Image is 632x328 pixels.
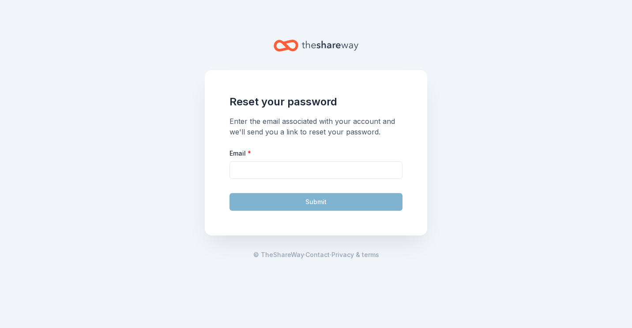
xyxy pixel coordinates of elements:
[274,35,358,56] a: Home
[229,95,403,109] h1: Reset your password
[253,251,304,258] span: © TheShareWay
[331,250,379,260] a: Privacy & terms
[305,250,330,260] a: Contact
[229,116,403,137] div: Enter the email associated with your account and we'll send you a link to reset your password.
[253,250,379,260] span: · ·
[229,149,251,158] label: Email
